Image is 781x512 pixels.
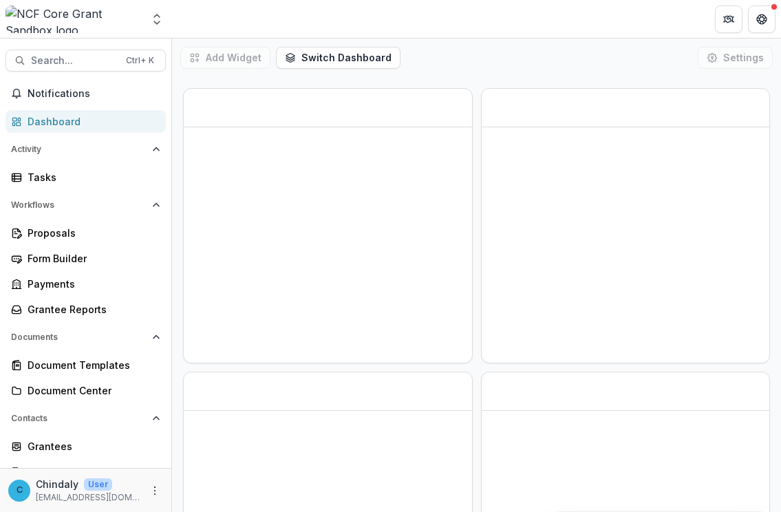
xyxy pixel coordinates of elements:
[6,435,166,458] a: Grantees
[6,460,166,483] a: Communications
[6,326,166,348] button: Open Documents
[147,6,167,33] button: Open entity switcher
[6,354,166,376] a: Document Templates
[147,482,163,499] button: More
[276,47,400,69] button: Switch Dashboard
[28,439,155,454] div: Grantees
[6,222,166,244] a: Proposals
[698,47,773,69] button: Settings
[28,251,155,266] div: Form Builder
[6,166,166,189] a: Tasks
[6,298,166,321] a: Grantee Reports
[36,477,78,491] p: Chindaly
[28,277,155,291] div: Payments
[28,88,160,100] span: Notifications
[28,170,155,184] div: Tasks
[6,83,166,105] button: Notifications
[6,407,166,429] button: Open Contacts
[28,358,155,372] div: Document Templates
[123,53,157,68] div: Ctrl + K
[748,6,775,33] button: Get Help
[715,6,742,33] button: Partners
[11,332,147,342] span: Documents
[6,273,166,295] a: Payments
[6,194,166,216] button: Open Workflows
[11,145,147,154] span: Activity
[28,302,155,317] div: Grantee Reports
[28,114,155,129] div: Dashboard
[11,200,147,210] span: Workflows
[28,383,155,398] div: Document Center
[36,491,141,504] p: [EMAIL_ADDRESS][DOMAIN_NAME]
[31,55,118,67] span: Search...
[178,9,236,29] nav: breadcrumb
[84,478,112,491] p: User
[180,47,270,69] button: Add Widget
[6,247,166,270] a: Form Builder
[6,138,166,160] button: Open Activity
[17,486,23,495] div: Chindaly
[6,110,166,133] a: Dashboard
[28,465,155,479] div: Communications
[11,414,147,423] span: Contacts
[28,226,155,240] div: Proposals
[6,50,166,72] button: Search...
[6,379,166,402] a: Document Center
[6,6,142,33] img: NCF Core Grant Sandbox logo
